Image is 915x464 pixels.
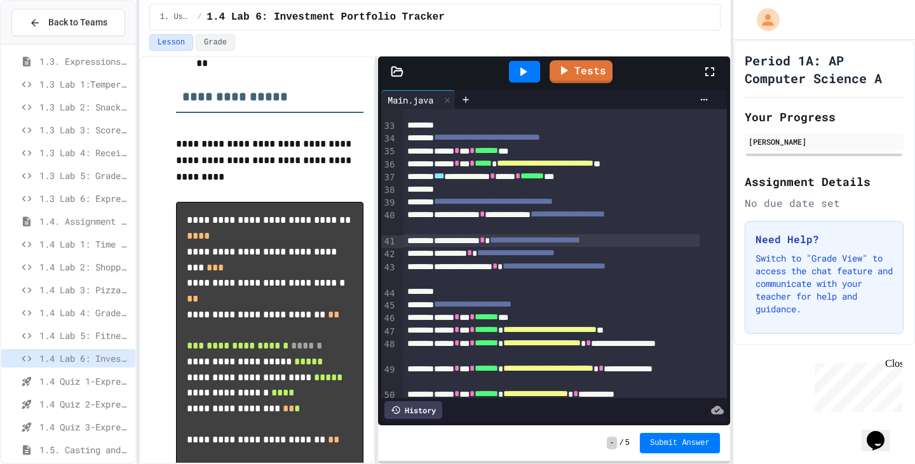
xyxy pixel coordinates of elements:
span: 1.3 Lab 5: Grade Calculator Pro [39,169,130,182]
div: 41 [381,235,397,248]
div: History [384,401,442,419]
button: Submit Answer [640,433,720,453]
span: 1.4. Assignment and Input [39,215,130,228]
a: Tests [550,60,613,83]
iframe: chat widget [862,413,902,451]
button: Grade [196,34,235,51]
h3: Need Help? [756,232,893,247]
div: 42 [381,248,397,261]
div: 45 [381,300,397,312]
div: 39 [381,197,397,209]
div: 44 [381,288,397,300]
h1: Period 1A: AP Computer Science A [745,51,904,87]
div: 50 [381,389,397,414]
span: 1.4 Quiz 1-Expressions and Assignment Statements [39,375,130,388]
span: 1.4 Lab 6: Investment Portfolio Tracker [207,10,444,25]
iframe: chat widget [810,358,902,412]
span: / [620,438,624,448]
div: 40 [381,209,397,235]
span: 1.4 Lab 5: Fitness Tracker Debugger [39,329,130,342]
div: 46 [381,312,397,325]
span: 1.3 Lab 1:Temperature Display Fix [39,77,130,91]
h2: Assignment Details [745,173,904,190]
div: 33 [381,120,397,133]
span: / [197,12,201,22]
span: 1.4 Lab 1: Time Card Calculator [39,237,130,251]
span: 1.3 Lab 3: Score Board Fixer [39,123,130,136]
div: No due date set [745,196,904,211]
span: Back to Teams [48,16,107,29]
div: Chat with us now!Close [5,5,88,81]
span: 1.4 Quiz 3-Expressions and Assignment Statements [39,420,130,434]
span: - [607,437,616,449]
div: Main.java [381,90,456,109]
div: 47 [381,326,397,338]
span: 5 [625,438,630,448]
span: 1.3 Lab 2: Snack Budget Tracker [39,100,130,114]
div: 48 [381,338,397,364]
span: Submit Answer [650,438,710,448]
span: 1.4 Quiz 2-Expressions and Assignment Statements [39,397,130,411]
span: 1.4 Lab 2: Shopping Receipt Builder [39,260,130,274]
span: 1.3. Expressions and Output [New] [39,55,130,68]
div: 37 [381,171,397,184]
div: 49 [381,364,397,389]
h2: Your Progress [745,108,904,126]
button: Back to Teams [11,9,125,36]
div: Main.java [381,93,440,107]
span: 1. Using Objects and Methods [160,12,192,22]
span: 1.4 Lab 6: Investment Portfolio Tracker [39,352,130,365]
span: 1.5. Casting and Ranges of Values [39,443,130,456]
div: [PERSON_NAME] [749,136,900,147]
div: 34 [381,133,397,145]
div: 38 [381,184,397,197]
span: 1.3 Lab 6: Expression Evaluator Fix [39,192,130,205]
div: My Account [743,5,783,34]
span: 1.3 Lab 4: Receipt Formatter [39,146,130,159]
p: Switch to "Grade View" to access the chat feature and communicate with your teacher for help and ... [756,252,893,315]
div: 43 [381,262,397,288]
span: 1.4 Lab 4: Grade Point Average [39,306,130,319]
button: Lesson [149,34,193,51]
div: 35 [381,145,397,158]
div: 36 [381,159,397,171]
span: 1.4 Lab 3: Pizza Delivery Calculator [39,283,130,296]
